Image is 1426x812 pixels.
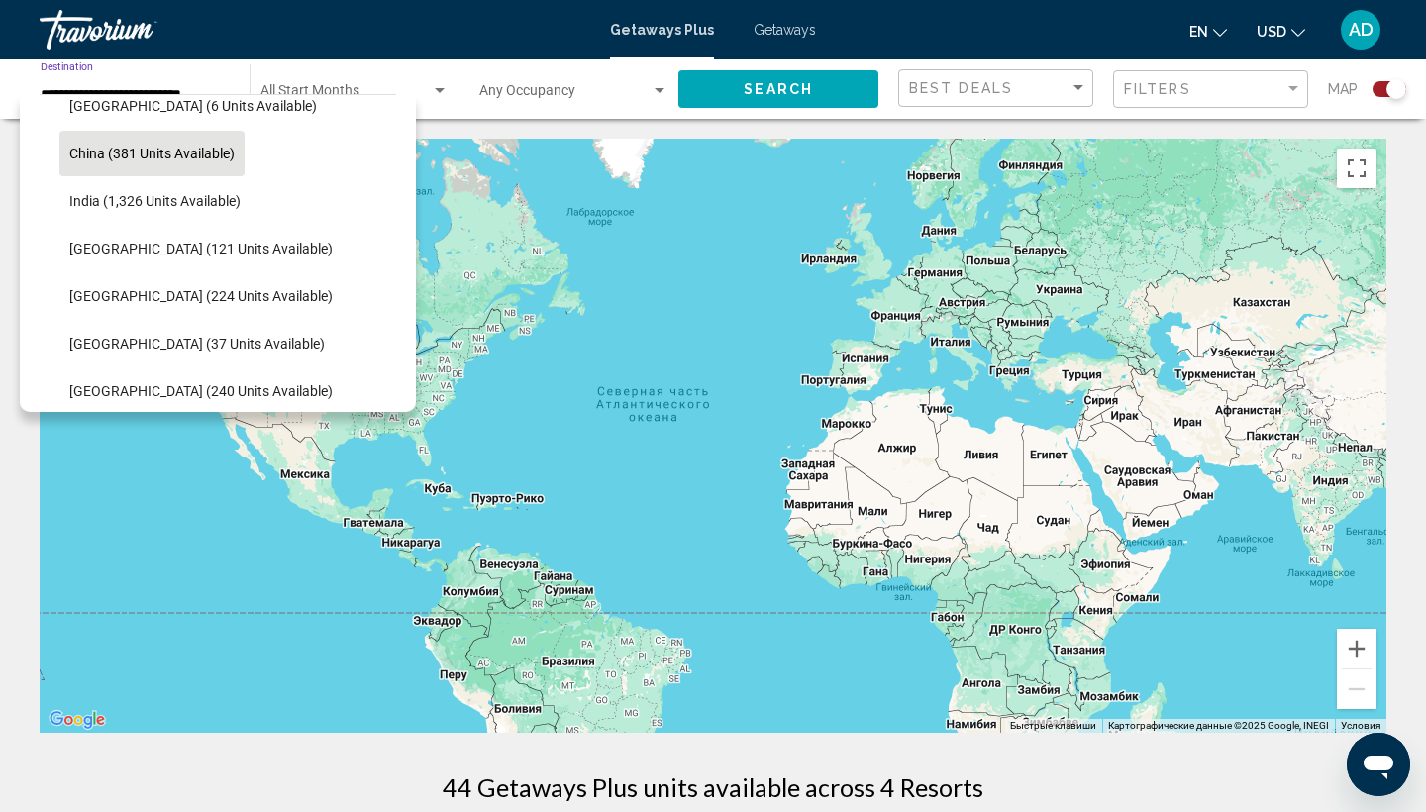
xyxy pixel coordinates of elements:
[59,321,335,366] button: [GEOGRAPHIC_DATA] (37 units available)
[909,80,1087,97] mat-select: Sort by
[909,80,1013,96] span: Best Deals
[678,70,878,107] button: Search
[1328,75,1358,103] span: Map
[45,707,110,733] a: Открыть эту область в Google Картах (в новом окне)
[59,226,343,271] button: [GEOGRAPHIC_DATA] (121 units available)
[744,82,813,98] span: Search
[1257,24,1286,40] span: USD
[59,368,343,414] button: [GEOGRAPHIC_DATA] (240 units available)
[1347,733,1410,796] iframe: Кнопка запуска окна обмена сообщениями
[1337,149,1376,188] button: Включить полноэкранный режим
[1337,629,1376,668] button: Увеличить
[1124,81,1191,97] span: Filters
[1341,720,1380,731] a: Условия
[69,241,333,256] span: [GEOGRAPHIC_DATA] (121 units available)
[443,772,983,802] h1: 44 Getaways Plus units available across 4 Resorts
[69,336,325,352] span: [GEOGRAPHIC_DATA] (37 units available)
[69,98,317,114] span: [GEOGRAPHIC_DATA] (6 units available)
[1349,20,1374,40] span: AD
[59,131,245,176] button: China (381 units available)
[610,22,714,38] a: Getaways Plus
[1189,24,1208,40] span: en
[69,288,333,304] span: [GEOGRAPHIC_DATA] (224 units available)
[59,178,251,224] button: India (1,326 units available)
[1108,720,1329,731] span: Картографические данные ©2025 Google, INEGI
[59,83,327,129] button: [GEOGRAPHIC_DATA] (6 units available)
[1337,669,1376,709] button: Уменьшить
[59,273,343,319] button: [GEOGRAPHIC_DATA] (224 units available)
[40,10,590,50] a: Travorium
[69,383,333,399] span: [GEOGRAPHIC_DATA] (240 units available)
[1010,719,1096,733] button: Быстрые клавиши
[1257,17,1305,46] button: Change currency
[45,707,110,733] img: Google
[1113,69,1308,110] button: Filter
[69,193,241,209] span: India (1,326 units available)
[1189,17,1227,46] button: Change language
[754,22,816,38] a: Getaways
[1335,9,1386,51] button: User Menu
[69,146,235,161] span: China (381 units available)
